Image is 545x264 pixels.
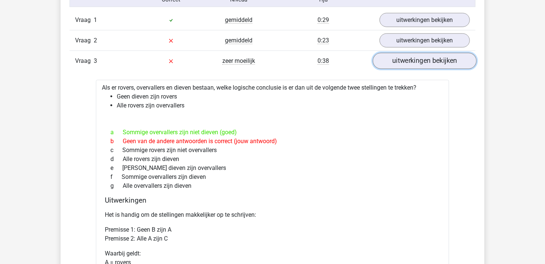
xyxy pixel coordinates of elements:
span: g [110,181,123,190]
span: c [110,146,122,155]
span: gemiddeld [225,16,252,24]
span: 1 [94,16,97,23]
span: 0:29 [317,16,329,24]
h4: Uitwerkingen [105,196,440,205]
span: gemiddeld [225,37,252,44]
span: 0:38 [317,57,329,65]
span: f [110,173,122,181]
div: Sommige overvallers zijn niet dieven (goed) [105,128,440,137]
div: Alle overvallers zijn dieven [105,181,440,190]
span: Vraag [75,36,94,45]
span: Vraag [75,57,94,65]
div: Sommige overvallers zijn dieven [105,173,440,181]
li: Alle rovers zijn overvallers [117,101,443,110]
a: uitwerkingen bekijken [380,33,470,48]
span: Vraag [75,16,94,25]
div: [PERSON_NAME] dieven zijn overvallers [105,164,440,173]
span: b [110,137,123,146]
span: d [110,155,123,164]
li: Geen dieven zijn rovers [117,92,443,101]
p: Premisse 1: Geen B zijn A Premisse 2: Alle A zijn C [105,226,440,244]
div: Alle rovers zijn dieven [105,155,440,164]
span: 0:23 [317,37,329,44]
p: Het is handig om de stellingen makkelijker op te schrijven: [105,211,440,220]
span: zeer moeilijk [222,57,255,65]
span: 3 [94,57,97,64]
div: Geen van de andere antwoorden is correct (jouw antwoord) [105,137,440,146]
a: uitwerkingen bekijken [373,53,477,69]
span: a [110,128,123,137]
span: e [110,164,122,173]
span: 2 [94,37,97,44]
div: Sommige rovers zijn niet overvallers [105,146,440,155]
a: uitwerkingen bekijken [380,13,470,27]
